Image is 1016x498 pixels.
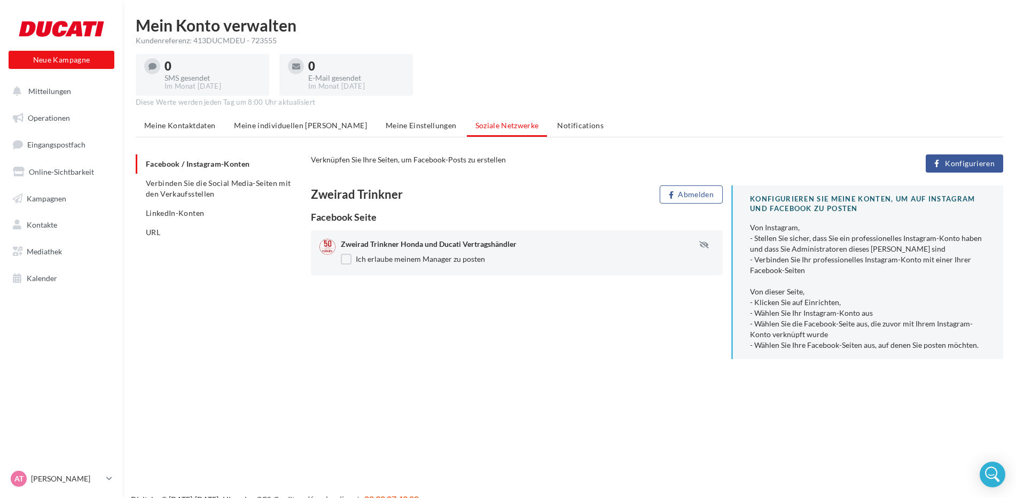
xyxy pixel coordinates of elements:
span: Mediathek [27,247,62,256]
a: Online-Sichtbarkeit [6,161,116,183]
h1: Mein Konto verwalten [136,17,1003,33]
a: AT [PERSON_NAME] [9,469,114,489]
span: Operationen [28,113,70,122]
a: Kampagnen [6,188,116,210]
span: Meine individuellen [PERSON_NAME] [234,121,367,130]
span: Zweirad Trinkner Honda und Ducati Vertragshändler [341,239,517,248]
div: Zweirad Trinkner [311,189,513,200]
div: 0 [165,60,261,72]
span: URL [146,228,160,237]
div: Von Instagram, - Stellen Sie sicher, dass Sie ein professionelles Instagram-Konto haben und dass ... [750,222,986,351]
div: SMS gesendet [165,74,261,82]
div: Im Monat [DATE] [165,82,261,91]
span: LinkedIn-Konten [146,208,204,217]
span: Meine Kontaktdaten [144,121,215,130]
label: Ich erlaube meinem Manager zu posten [341,254,485,264]
span: Mitteilungen [28,87,71,96]
span: Konfigurieren [945,159,995,168]
a: Operationen [6,107,116,129]
span: Meine Einstellungen [386,121,457,130]
button: Neue Kampagne [9,51,114,69]
span: Verbinden Sie die Social Media-Seiten mit den Verkaufsstellen [146,178,291,198]
div: Diese Werte werden jeden Tag um 8:00 Uhr aktualisiert [136,98,1003,107]
span: Eingangspostfach [27,140,85,149]
a: Eingangspostfach [6,133,116,156]
div: E-Mail gesendet [308,74,404,82]
a: Mediathek [6,240,116,263]
span: Kampagnen [27,193,66,203]
div: Kundenreferenz: 413DUCMDEU - 723555 [136,35,1003,46]
a: Kontakte [6,214,116,236]
a: Kalender [6,267,116,290]
button: Abmelden [660,185,723,204]
span: Online-Sichtbarkeit [29,167,94,176]
div: Open Intercom Messenger [980,462,1005,487]
span: Verknüpfen Sie Ihre Seiten, um Facebook-Posts zu erstellen [311,155,506,164]
button: Mitteilungen [6,80,112,103]
span: Notifications [557,121,604,130]
div: 0 [308,60,404,72]
button: Konfigurieren [926,154,1003,173]
p: [PERSON_NAME] [31,473,102,484]
div: KONFIGURIEREN SIE MEINE KONTEN, UM AUF INSTAGRAM UND FACEBOOK ZU POSTEN [750,194,986,214]
div: Facebook Seite [311,212,723,222]
span: AT [14,473,24,484]
span: Kontakte [27,220,57,229]
span: Kalender [27,274,57,283]
div: Im Monat [DATE] [308,82,404,91]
